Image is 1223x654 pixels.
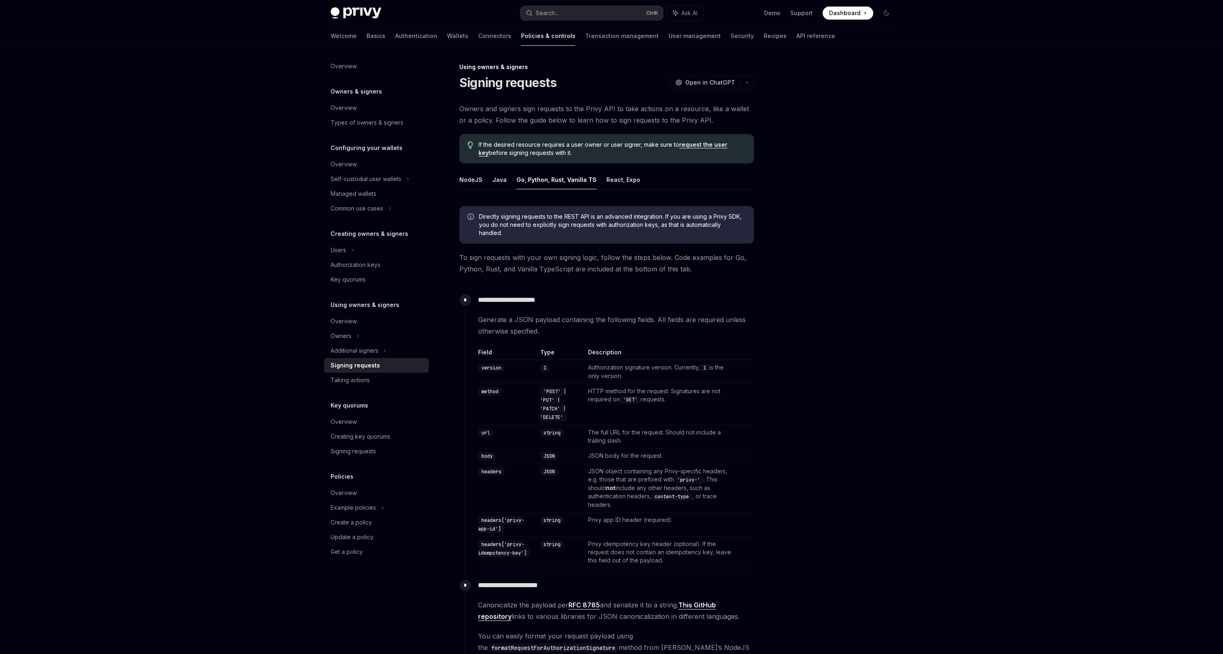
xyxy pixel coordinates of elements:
[324,530,429,544] a: Update a policy
[681,9,698,17] span: Ask AI
[478,516,524,533] code: headers['privy-app-id']
[331,547,363,557] div: Get a policy
[669,26,721,46] a: User management
[324,59,429,74] a: Overview
[331,204,383,213] div: Common use cases
[516,170,597,189] button: Go, Python, Rust, Vanilla TS
[540,468,558,476] code: JSON
[478,364,505,372] code: version
[520,6,663,20] button: Search...CtrlK
[331,103,357,113] div: Overview
[331,7,381,19] img: dark logo
[331,118,403,128] div: Types of owners & signers
[585,513,737,537] td: Privy app ID header (required).
[447,26,468,46] a: Wallets
[459,170,483,189] button: NodeJS
[790,9,813,17] a: Support
[331,275,366,284] div: Key quorums
[478,26,511,46] a: Connectors
[478,314,753,337] span: Generate a JSON payload containing the following fields. All fields are required unless otherwise...
[823,7,873,20] a: Dashboard
[324,414,429,429] a: Overview
[568,601,600,609] a: RFC 8785
[324,373,429,387] a: Taking actions
[331,346,378,356] div: Additional signers
[331,174,401,184] div: Self-custodial user wallets
[467,141,473,149] svg: Tip
[536,8,559,18] div: Search...
[331,532,373,542] div: Update a policy
[331,159,357,169] div: Overview
[764,26,787,46] a: Recipes
[324,186,429,201] a: Managed wallets
[488,643,619,652] code: formatRequestForAuthorizationSignature
[331,375,370,385] div: Taking actions
[331,260,380,270] div: Authorization keys
[331,300,399,310] h5: Using owners & signers
[324,272,429,287] a: Key quorums
[331,401,368,410] h5: Key quorums
[540,387,566,421] code: 'POST' | 'PUT' | 'PATCH' | 'DELETE'
[585,360,737,384] td: Authorization signature version. Currently, is the only version.
[700,364,709,372] code: 1
[478,452,496,460] code: body
[324,544,429,559] a: Get a policy
[606,484,615,491] strong: not
[331,26,357,46] a: Welcome
[585,384,737,425] td: HTTP method for the request. Signatures are not required on requests.
[324,486,429,500] a: Overview
[331,316,357,326] div: Overview
[478,599,753,622] span: Canonicalize the payload per and serialize it to a string. links to various libraries for JSON ca...
[331,229,408,239] h5: Creating owners & signers
[796,26,835,46] a: API reference
[731,26,754,46] a: Security
[367,26,385,46] a: Basics
[585,26,659,46] a: Transaction management
[331,517,372,527] div: Create a policy
[585,448,737,464] td: JSON body for the request.
[331,331,351,341] div: Owners
[478,540,530,557] code: headers['privy-idempotency-key']
[324,358,429,373] a: Signing requests
[331,61,357,71] div: Overview
[324,515,429,530] a: Create a policy
[540,516,564,524] code: string
[585,464,737,513] td: JSON object containing any Privy-specific headers, e.g. those that are prefixed with . This shoul...
[478,468,505,476] code: headers
[620,396,641,404] code: 'GET'
[331,361,380,370] div: Signing requests
[585,348,737,360] th: Description
[324,115,429,130] a: Types of owners & signers
[331,143,402,153] h5: Configuring your wallets
[540,452,558,460] code: JSON
[331,417,357,427] div: Overview
[880,7,893,20] button: Toggle dark mode
[467,213,476,222] svg: Info
[606,170,640,189] button: React, Expo
[492,170,507,189] button: Java
[537,348,585,360] th: Type
[331,245,346,255] div: Users
[331,488,357,498] div: Overview
[324,444,429,459] a: Signing requests
[331,446,376,456] div: Signing requests
[331,503,376,513] div: Example policies
[324,314,429,329] a: Overview
[331,87,382,96] h5: Owners & signers
[478,348,537,360] th: Field
[324,101,429,115] a: Overview
[324,157,429,172] a: Overview
[478,141,745,157] span: If the desired resource requires a user owner or user signer, make sure to before signing request...
[395,26,437,46] a: Authentication
[670,76,740,90] button: Open in ChatGPT
[478,387,502,396] code: method
[540,540,564,549] code: string
[521,26,575,46] a: Policies & controls
[459,75,557,90] h1: Signing requests
[685,78,735,87] span: Open in ChatGPT
[331,189,376,199] div: Managed wallets
[651,493,692,501] code: content-type
[674,476,703,484] code: 'privy-'
[324,258,429,272] a: Authorization keys
[829,9,861,17] span: Dashboard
